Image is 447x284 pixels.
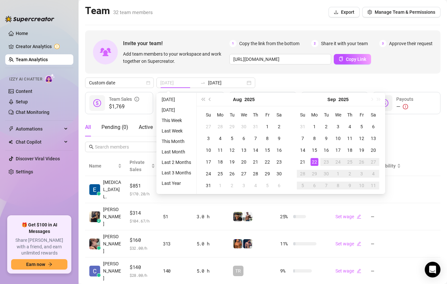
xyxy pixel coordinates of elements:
div: 27 [369,158,377,166]
td: 2025-09-14 [297,144,309,156]
div: 5.0 h [197,240,225,247]
td: 2025-09-28 [297,168,309,180]
div: 28 [252,170,259,178]
div: 11 [216,146,224,154]
td: 2025-10-09 [344,180,356,191]
div: 30 [240,123,248,131]
td: 2025-08-02 [273,121,285,133]
td: 2025-08-22 [261,156,273,168]
div: 1 [311,123,318,131]
span: Chat Copilot [16,137,62,147]
td: 2025-09-20 [367,144,379,156]
span: [PERSON_NAME] [103,260,122,282]
div: 18 [346,146,354,154]
div: 7 [252,134,259,142]
td: 2025-09-05 [261,180,273,191]
td: 2025-08-12 [226,144,238,156]
li: [DATE] [159,106,194,114]
div: 5 [263,182,271,189]
span: question-circle [287,92,291,106]
div: Team Sales [109,96,139,103]
td: 2025-08-21 [250,156,261,168]
span: [MEDICAL_DATA] L. [103,179,122,200]
td: 2025-09-11 [344,133,356,144]
span: calendar [146,81,150,85]
div: 26 [358,158,366,166]
td: 2025-09-17 [332,144,344,156]
th: Tu [226,109,238,121]
td: 2025-10-01 [332,168,344,180]
button: Choose a month [233,93,242,106]
img: Sean Carino [89,211,100,222]
span: Automations [16,124,62,134]
td: 2025-10-05 [297,180,309,191]
th: Sa [367,109,379,121]
img: Exon Locsin [89,184,100,195]
td: 2025-09-02 [226,180,238,191]
td: 2025-09-15 [309,144,320,156]
a: Home [16,31,28,36]
td: 2025-10-06 [309,180,320,191]
div: 25 [216,170,224,178]
td: 2025-08-17 [203,156,214,168]
div: Pending ( 0 ) [101,123,128,131]
td: 2025-08-20 [238,156,250,168]
div: 18 [216,158,224,166]
a: Creator Analytics exclamation-circle [16,41,68,52]
span: 🎁 Get $100 in AI Messages [11,222,67,235]
img: AI Chatter [45,74,55,83]
div: 8 [334,182,342,189]
span: arrow-right [48,262,52,267]
td: — [367,176,405,203]
span: Share it with your team [321,40,368,47]
td: 2025-09-06 [367,121,379,133]
div: 19 [228,158,236,166]
span: $ 104.67 /h [130,218,155,224]
td: 2025-09-18 [344,144,356,156]
div: 21 [299,158,307,166]
button: Copy Link [334,54,371,64]
div: 6 [240,134,248,142]
div: 3 [358,170,366,178]
td: 2025-09-03 [238,180,250,191]
div: 5 [228,134,236,142]
div: 13 [369,134,377,142]
a: Setup [16,99,28,104]
span: Custom date [89,78,150,88]
span: Private Sales [130,160,145,172]
td: 2025-09-13 [367,133,379,144]
td: 2025-08-23 [273,156,285,168]
span: $ 170.20 /h [130,190,155,197]
div: 30 [322,170,330,178]
div: 3 [334,123,342,131]
span: $140 [130,263,155,271]
div: 4 [252,182,259,189]
a: Team Analytics [16,57,48,62]
span: edit [357,269,361,273]
div: 23 [275,158,283,166]
td: 2025-08-06 [238,133,250,144]
div: 31 [299,123,307,131]
td: 2025-08-07 [250,133,261,144]
td: 2025-10-07 [320,180,332,191]
div: 29 [228,123,236,131]
button: Export [329,7,360,17]
button: Manage Team & Permissions [362,7,440,17]
img: JUSTIN [243,212,252,221]
li: This Week [159,116,194,124]
span: info-circle [134,96,139,103]
div: 3 [240,182,248,189]
span: [PERSON_NAME] [103,233,122,255]
div: 6 [275,182,283,189]
div: 2 [346,170,354,178]
td: 2025-09-26 [356,156,367,168]
td: 2025-08-05 [226,133,238,144]
td: 2025-08-24 [203,168,214,180]
div: 4 [216,134,224,142]
td: 2025-08-09 [273,133,285,144]
div: 3 [205,134,212,142]
div: 17 [205,158,212,166]
li: Last Week [159,127,194,135]
div: 22 [311,158,318,166]
div: 7 [322,182,330,189]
